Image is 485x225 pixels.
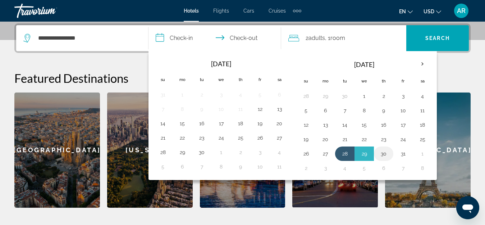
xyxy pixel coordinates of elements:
[254,90,266,100] button: Day 5
[269,8,286,14] a: Cruises
[417,91,428,101] button: Day 4
[157,118,169,129] button: Day 14
[339,105,351,116] button: Day 7
[196,133,207,143] button: Day 23
[320,134,331,144] button: Day 20
[254,118,266,129] button: Day 19
[457,7,466,14] span: AR
[107,93,193,208] a: [US_STATE]
[320,149,331,159] button: Day 27
[274,147,285,157] button: Day 4
[177,147,188,157] button: Day 29
[148,25,281,51] button: Check in and out dates
[215,90,227,100] button: Day 3
[235,147,246,157] button: Day 2
[330,35,345,41] span: Room
[157,147,169,157] button: Day 28
[339,149,351,159] button: Day 28
[293,5,301,17] button: Extra navigation items
[456,196,479,219] iframe: Кнопка запуска окна обмена сообщениями
[417,149,428,159] button: Day 1
[14,93,100,208] a: [GEOGRAPHIC_DATA]
[417,120,428,130] button: Day 18
[14,1,86,20] a: Travorium
[378,91,389,101] button: Day 2
[215,118,227,129] button: Day 17
[320,163,331,173] button: Day 3
[316,56,413,73] th: [DATE]
[378,149,389,159] button: Day 30
[424,9,434,14] span: USD
[339,163,351,173] button: Day 4
[406,25,469,51] button: Search
[339,91,351,101] button: Day 30
[378,120,389,130] button: Day 16
[235,104,246,114] button: Day 11
[339,120,351,130] button: Day 14
[254,104,266,114] button: Day 12
[177,118,188,129] button: Day 15
[425,35,450,41] span: Search
[177,133,188,143] button: Day 22
[378,134,389,144] button: Day 23
[325,33,345,43] span: , 1
[308,35,325,41] span: Adults
[215,133,227,143] button: Day 24
[235,133,246,143] button: Day 25
[254,147,266,157] button: Day 3
[173,56,270,72] th: [DATE]
[274,90,285,100] button: Day 6
[274,104,285,114] button: Day 13
[378,105,389,116] button: Day 9
[16,25,469,51] div: Search widget
[300,134,312,144] button: Day 19
[157,162,169,172] button: Day 5
[358,105,370,116] button: Day 8
[417,163,428,173] button: Day 8
[157,90,169,100] button: Day 31
[339,134,351,144] button: Day 21
[281,25,406,51] button: Travelers: 2 adults, 0 children
[177,104,188,114] button: Day 8
[274,133,285,143] button: Day 27
[378,163,389,173] button: Day 6
[235,162,246,172] button: Day 9
[196,90,207,100] button: Day 2
[157,104,169,114] button: Day 7
[196,104,207,114] button: Day 9
[397,163,409,173] button: Day 7
[424,6,441,17] button: Change currency
[320,105,331,116] button: Day 6
[196,118,207,129] button: Day 16
[413,56,432,72] button: Next month
[399,6,413,17] button: Change language
[300,163,312,173] button: Day 2
[397,120,409,130] button: Day 17
[254,162,266,172] button: Day 10
[213,8,229,14] a: Flights
[184,8,199,14] a: Hotels
[157,133,169,143] button: Day 21
[196,147,207,157] button: Day 30
[397,149,409,159] button: Day 31
[300,149,312,159] button: Day 26
[306,33,325,43] span: 2
[358,134,370,144] button: Day 22
[397,91,409,101] button: Day 3
[235,90,246,100] button: Day 4
[215,147,227,157] button: Day 1
[243,8,254,14] a: Cars
[14,71,471,85] h2: Featured Destinations
[320,120,331,130] button: Day 13
[274,118,285,129] button: Day 20
[215,104,227,114] button: Day 10
[300,91,312,101] button: Day 28
[358,163,370,173] button: Day 5
[235,118,246,129] button: Day 18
